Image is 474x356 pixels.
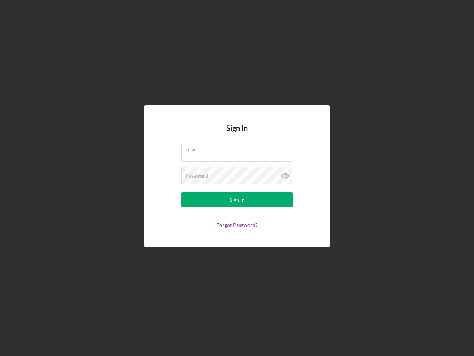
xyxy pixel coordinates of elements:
a: Forgot Password? [216,222,258,228]
div: Sign In [230,192,245,207]
h4: Sign In [226,124,248,144]
label: Password [186,173,208,179]
label: Email [186,144,292,152]
button: Sign In [181,192,293,207]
